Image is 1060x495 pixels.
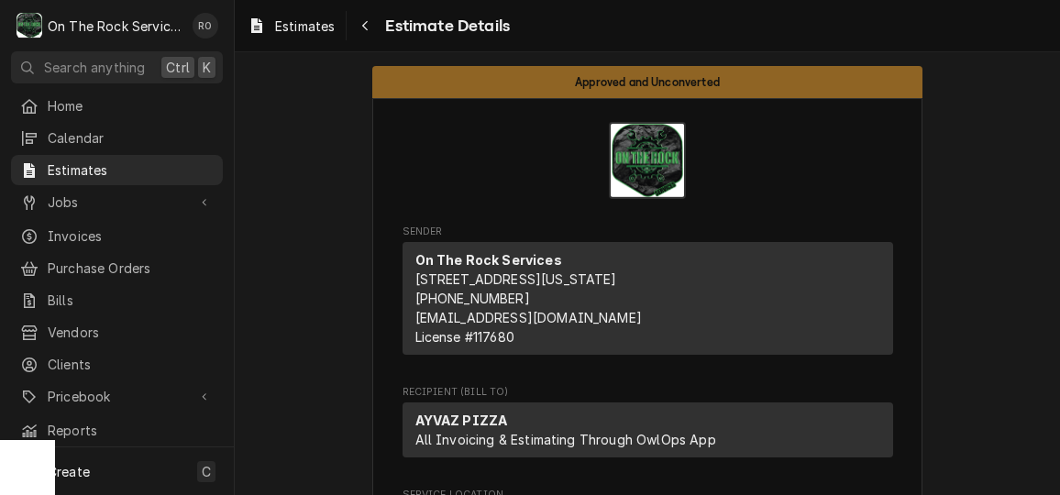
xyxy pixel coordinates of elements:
[166,58,190,77] span: Ctrl
[11,123,223,153] a: Calendar
[17,13,42,38] div: On The Rock Services's Avatar
[403,385,893,466] div: Estimate Recipient
[403,402,893,465] div: Recipient (Bill To)
[575,76,720,88] span: Approved and Unconverted
[17,13,42,38] div: O
[203,58,211,77] span: K
[350,11,380,40] button: Navigate back
[48,128,214,148] span: Calendar
[48,323,214,342] span: Vendors
[193,13,218,38] div: Rich Ortega's Avatar
[415,291,530,306] a: [PHONE_NUMBER]
[48,160,214,180] span: Estimates
[11,285,223,315] a: Bills
[415,432,716,447] span: All Invoicing & Estimating Through OwlOps App
[372,66,922,98] div: Status
[48,464,90,479] span: Create
[403,402,893,457] div: Recipient (Bill To)
[11,349,223,379] a: Clients
[415,310,642,325] a: [EMAIL_ADDRESS][DOMAIN_NAME]
[403,225,893,363] div: Estimate Sender
[48,226,214,246] span: Invoices
[415,329,514,345] span: License # 117680
[11,253,223,283] a: Purchase Orders
[403,225,893,239] span: Sender
[48,355,214,374] span: Clients
[11,155,223,185] a: Estimates
[415,271,617,287] span: [STREET_ADDRESS][US_STATE]
[48,16,182,36] div: On The Rock Services
[11,415,223,445] a: Reports
[11,187,223,217] a: Go to Jobs
[48,421,214,440] span: Reports
[193,13,218,38] div: RO
[48,96,214,115] span: Home
[11,51,223,83] button: Search anythingCtrlK
[415,252,562,268] strong: On The Rock Services
[609,122,686,199] img: Logo
[11,317,223,347] a: Vendors
[48,258,214,278] span: Purchase Orders
[11,221,223,251] a: Invoices
[380,14,510,38] span: Estimate Details
[240,11,342,41] a: Estimates
[48,192,186,212] span: Jobs
[275,16,335,36] span: Estimates
[202,462,211,481] span: C
[44,58,145,77] span: Search anything
[48,387,186,406] span: Pricebook
[403,242,893,355] div: Sender
[403,385,893,400] span: Recipient (Bill To)
[11,381,223,412] a: Go to Pricebook
[11,91,223,121] a: Home
[48,291,214,310] span: Bills
[415,412,508,428] strong: AYVAZ PIZZA
[403,242,893,362] div: Sender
